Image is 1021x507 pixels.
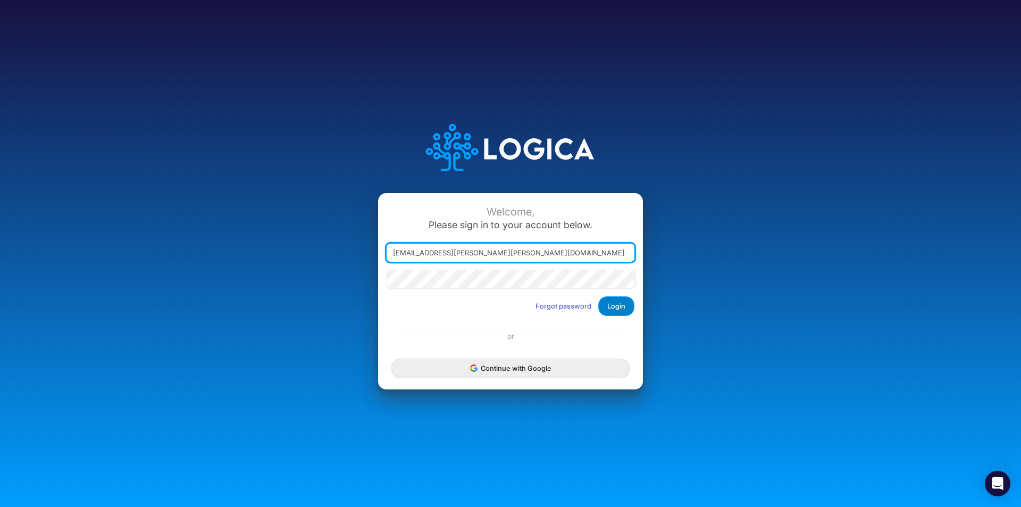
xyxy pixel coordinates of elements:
input: Email [387,244,634,262]
button: Continue with Google [391,359,630,378]
button: Login [598,296,634,316]
div: Open Intercom Messenger [985,471,1010,496]
div: Welcome, [387,206,634,218]
span: Please sign in to your account below. [429,219,592,230]
button: Forgot password [529,297,598,315]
